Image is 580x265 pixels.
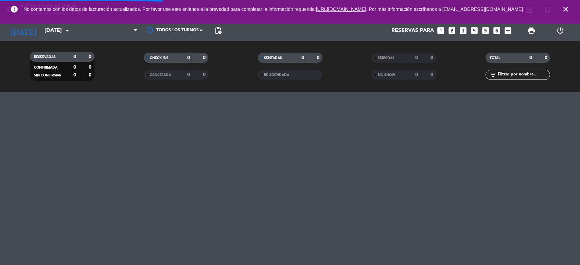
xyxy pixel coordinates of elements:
[490,56,500,60] span: TOTAL
[366,6,523,12] a: . Por más información escríbanos a [EMAIL_ADDRESS][DOMAIN_NAME]
[73,73,76,77] strong: 0
[459,26,468,35] i: looks_3
[203,72,207,77] strong: 0
[264,56,282,60] span: SENTADAS
[504,26,512,35] i: add_box
[415,55,418,60] strong: 0
[545,55,549,60] strong: 0
[436,26,445,35] i: looks_one
[489,71,497,79] i: filter_list
[89,54,93,59] strong: 0
[529,55,532,60] strong: 0
[415,72,418,77] strong: 0
[10,5,18,13] i: error
[264,73,289,77] span: RE AGENDADA
[527,26,535,35] span: print
[89,73,93,77] strong: 0
[497,71,550,78] input: Filtrar por nombre...
[481,26,490,35] i: looks_5
[447,26,456,35] i: looks_two
[546,20,575,41] div: LOG OUT
[430,72,435,77] strong: 0
[89,65,93,70] strong: 0
[5,23,41,38] i: [DATE]
[316,6,366,12] a: [URL][DOMAIN_NAME]
[150,56,169,60] span: CHECK INS
[187,55,190,60] strong: 0
[301,55,304,60] strong: 0
[34,74,61,77] span: SIN CONFIRMAR
[562,5,570,13] i: close
[73,54,76,59] strong: 0
[378,56,394,60] span: SERVIDAS
[391,28,434,34] span: Reservas para
[203,55,207,60] strong: 0
[34,66,57,69] span: CONFIRMADA
[187,72,190,77] strong: 0
[378,73,395,77] span: NO SHOW
[73,65,76,70] strong: 0
[470,26,479,35] i: looks_4
[556,26,564,35] i: power_settings_new
[34,55,56,59] span: RESERVADAS
[63,26,71,35] i: arrow_drop_down
[150,73,171,77] span: CANCELADA
[492,26,501,35] i: looks_6
[23,6,523,12] span: No contamos con los datos de facturación actualizados. Por favor use este enlance a la brevedad p...
[317,55,321,60] strong: 0
[214,26,222,35] span: pending_actions
[430,55,435,60] strong: 0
